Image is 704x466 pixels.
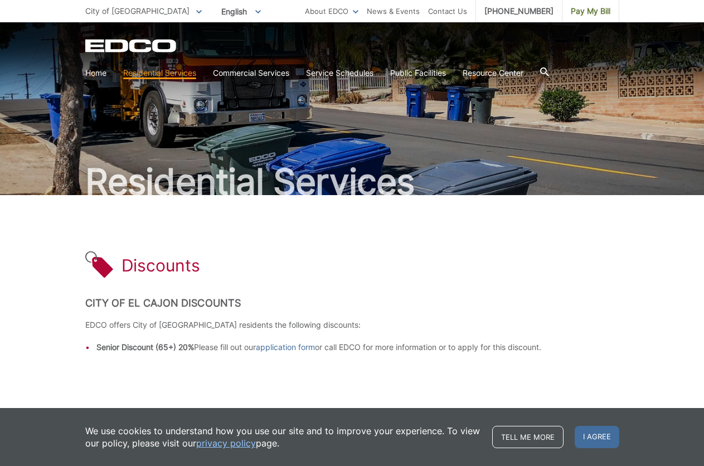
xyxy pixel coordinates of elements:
[575,426,619,448] span: I agree
[213,2,269,21] span: English
[463,67,523,79] a: Resource Center
[123,67,196,79] a: Residential Services
[85,297,619,309] h2: City of El Cajon Discounts
[85,164,619,200] h2: Residential Services
[96,341,619,353] li: Please fill out our or call EDCO for more information or to apply for this discount.
[96,342,194,352] strong: Senior Discount (65+) 20%
[85,319,619,331] p: EDCO offers City of [GEOGRAPHIC_DATA] residents the following discounts:
[85,67,106,79] a: Home
[85,425,481,449] p: We use cookies to understand how you use our site and to improve your experience. To view our pol...
[256,341,315,353] a: application form
[213,67,289,79] a: Commercial Services
[367,5,420,17] a: News & Events
[571,5,610,17] span: Pay My Bill
[122,255,200,275] h1: Discounts
[306,67,373,79] a: Service Schedules
[196,437,256,449] a: privacy policy
[390,67,446,79] a: Public Facilities
[428,5,467,17] a: Contact Us
[85,39,178,52] a: EDCD logo. Return to the homepage.
[85,6,190,16] span: City of [GEOGRAPHIC_DATA]
[492,426,564,448] a: Tell me more
[305,5,358,17] a: About EDCO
